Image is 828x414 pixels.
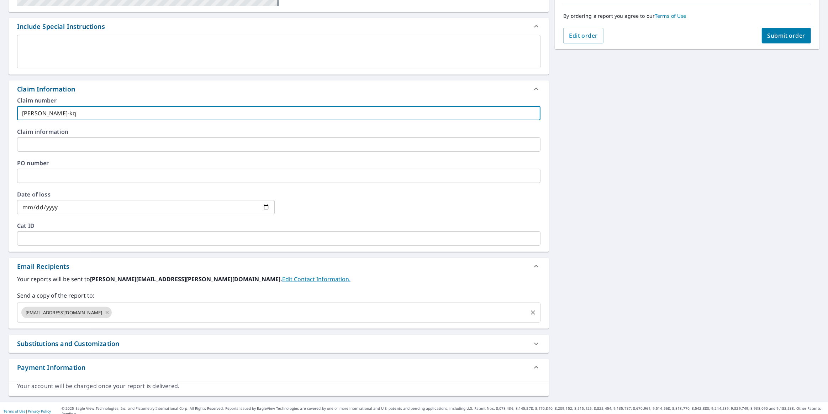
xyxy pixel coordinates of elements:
a: Privacy Policy [28,409,51,414]
div: Substitutions and Customization [17,339,119,349]
div: Payment Information [9,359,549,376]
button: Submit order [762,28,811,43]
p: By ordering a report you agree to our [563,13,811,19]
div: Include Special Instructions [9,18,549,35]
a: EditContactInfo [282,275,350,283]
div: [EMAIL_ADDRESS][DOMAIN_NAME] [21,307,112,318]
label: Claim number [17,98,540,103]
div: Claim Information [17,84,75,94]
span: [EMAIL_ADDRESS][DOMAIN_NAME] [21,309,106,316]
b: [PERSON_NAME][EMAIL_ADDRESS][PERSON_NAME][DOMAIN_NAME]. [90,275,282,283]
label: Cat ID [17,223,540,229]
div: Email Recipients [9,258,549,275]
label: Date of loss [17,192,275,197]
span: Edit order [569,32,598,40]
label: Claim information [17,129,540,135]
button: Edit order [563,28,603,43]
div: Email Recipients [17,262,69,271]
a: Terms of Use [655,12,686,19]
div: Substitutions and Customization [9,335,549,353]
button: Clear [528,308,538,318]
label: Send a copy of the report to: [17,291,540,300]
span: Submit order [768,32,806,40]
div: Claim Information [9,80,549,98]
div: Include Special Instructions [17,22,105,31]
div: Payment Information [17,363,85,372]
p: | [4,409,51,413]
label: Your reports will be sent to [17,275,540,283]
div: Your account will be charged once your report is delivered. [17,382,540,390]
a: Terms of Use [4,409,26,414]
label: PO number [17,160,540,166]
